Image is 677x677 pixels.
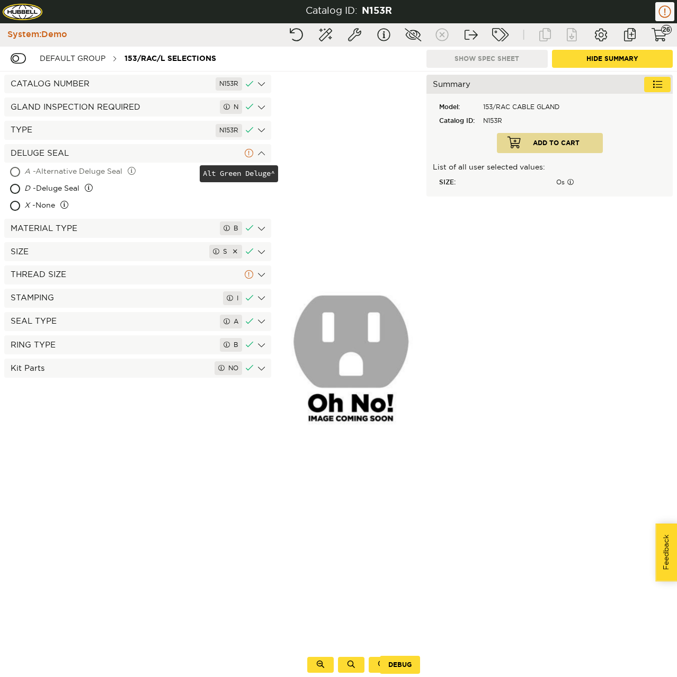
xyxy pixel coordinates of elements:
div: B [220,221,242,235]
div: MATERIAL TYPE [4,219,271,238]
div: SIZE [433,175,552,189]
div: GLAND INSPECTION REQUIRED [4,97,271,117]
button: Debug [380,656,420,674]
div: Summary [426,75,673,94]
div: N153R [479,114,564,128]
div: SEAL TYPE [4,312,271,331]
div: CATALOG NUMBER [4,75,271,93]
div: I [223,291,242,305]
div: - Alternative Deluge Seal [24,164,198,181]
div: STAMPING [4,289,271,308]
span: Os [556,179,574,185]
div: Catalog ID [433,114,479,128]
div: 153/RAC CABLE GLAND [479,100,564,114]
div: DELUGE SEAL [4,144,271,163]
div: B [220,338,242,352]
button: Hide Summary [552,50,673,68]
div: N153R [216,77,242,91]
div: Default group [34,49,111,68]
span: X [24,202,30,209]
div: Model [433,100,479,114]
p: List of all user selected values: [433,163,666,173]
div: Catalog ID: [306,5,358,19]
div: SIZE [4,242,271,261]
div: S [209,245,242,259]
div: 153/RAC/L Selections [119,49,221,68]
div: System: Demo [2,29,67,41]
span: D [24,185,30,192]
div: Kit Parts [4,359,271,378]
div: - Deluge Seal [24,181,176,198]
div: A [220,315,242,328]
div: THREAD SIZE [4,265,271,284]
div: Alt Green Deluge^ [200,165,278,182]
div: N153R [362,5,392,19]
div: - None [24,198,164,215]
div: NO [215,361,242,375]
div: TYPE [4,121,271,139]
div: N153R [216,124,242,137]
span: A [24,168,30,175]
div: N [220,100,242,114]
div: RING TYPE [4,335,271,354]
